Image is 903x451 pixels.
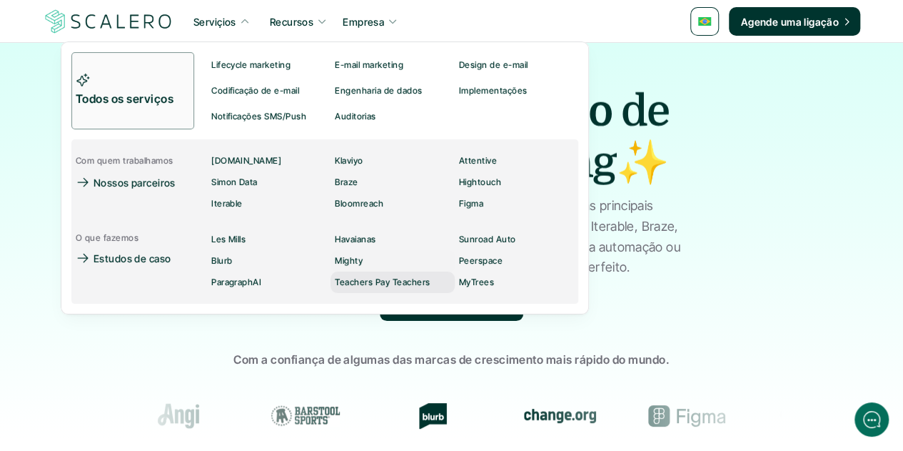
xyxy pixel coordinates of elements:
[270,14,313,29] p: Recursos
[729,7,860,36] a: Agende uma ligação
[92,101,171,113] span: New conversation
[207,150,331,172] a: [DOMAIN_NAME]
[119,359,181,368] span: We run on Gist
[256,403,355,429] div: Barstool
[331,272,454,293] a: Teachers Pay Teachers
[211,277,261,287] p: ParagraphAI
[459,199,483,209] p: Figma
[11,92,274,122] button: New conversation
[459,256,503,266] p: Peerspace
[193,14,236,29] p: Serviçios
[335,86,422,96] p: Engenharia de dados
[459,86,528,96] p: Implementações
[94,251,171,266] p: Estudos de caso
[71,52,194,129] a: Todos os serviços
[343,14,384,29] p: Empresa
[331,78,454,104] a: Engenharia de dados
[459,177,501,187] p: Hightouch
[207,250,331,272] a: Blurb
[459,60,528,70] p: Design de e-mail
[383,403,482,429] div: Blurb
[459,277,494,287] p: MyTrees
[331,52,454,78] a: E-mail marketing
[335,234,375,244] p: Havaianas
[335,256,363,266] p: Mighty
[455,52,578,78] a: Design de e-mail
[207,104,331,129] a: Notificações SMS/Push
[211,234,246,244] p: Les Mills
[335,177,358,187] p: Braze
[211,60,291,70] p: Lifecycle marketing
[455,172,578,193] a: Hightouch
[459,234,516,244] p: Sunroad Auto
[459,156,497,166] p: Attentive
[455,193,578,214] a: Figma
[854,402,889,437] iframe: gist-messenger-bubble-iframe
[43,8,174,35] img: Scalero company logo
[220,196,684,278] p: Da estratégia à execução, trazemos profunda expertise nas principais plataformas de marketing de ...
[202,86,702,189] h1: O principal estúdio de lifecycle marketing✨
[207,229,331,250] a: Les Mills
[76,156,173,166] p: Com quem trabalhamos
[207,272,331,293] a: ParagraphAI
[43,9,174,34] a: Scalero company logo
[129,403,228,429] div: Angi
[211,256,232,266] p: Blurb
[455,78,578,104] a: Implementações
[76,233,138,243] p: O que fazemos
[71,247,194,269] a: Estudos de caso
[211,156,281,166] p: [DOMAIN_NAME]
[331,104,451,129] a: Auditorias
[455,150,578,172] a: Attentive
[335,111,376,122] p: Auditorias
[637,403,736,429] div: Figma
[331,150,454,172] a: Klaviyo
[207,172,331,193] a: Simon Data
[71,172,189,193] a: Nossos parceiros
[331,193,454,214] a: Bloomreach
[331,250,454,272] a: Mighty
[335,156,363,166] p: Klaviyo
[455,229,578,250] a: Sunroad Auto
[455,250,578,272] a: Peerspace
[331,172,454,193] a: Braze
[455,272,578,293] a: MyTrees
[94,175,176,190] p: Nossos parceiros
[780,407,848,425] img: Groome
[207,52,331,78] a: Lifecycle marketing
[510,403,609,429] div: change.org
[740,14,839,29] p: Agende uma ligação
[331,229,454,250] a: Havaianas
[211,199,243,209] p: Iterable
[335,60,403,70] p: E-mail marketing
[335,199,383,209] p: Bloomreach
[211,86,299,96] p: Codificação de e-mail
[76,90,181,109] p: Todos os serviços
[207,78,331,104] a: Codificação de e-mail
[211,111,306,122] p: Notificações SMS/Push
[335,277,430,287] p: Teachers Pay Teachers
[211,177,258,187] p: Simon Data
[207,193,331,214] a: Iterable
